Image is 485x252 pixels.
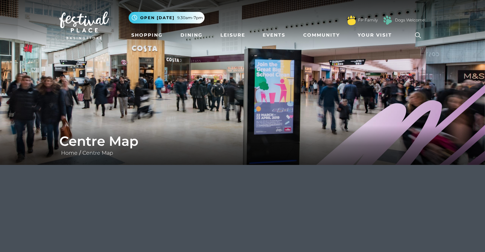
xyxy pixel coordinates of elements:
a: Dining [178,29,205,41]
img: Festival Place Logo [59,12,109,39]
a: FP Family [358,17,378,23]
a: Leisure [218,29,248,41]
a: Community [301,29,342,41]
a: Shopping [129,29,165,41]
a: Dogs Welcome! [395,17,426,23]
span: 9.30am-7pm [177,15,203,21]
a: Events [260,29,288,41]
a: Home [59,150,79,156]
div: / [54,133,431,157]
span: Your Visit [358,32,392,39]
h1: Centre Map [59,133,426,149]
span: Open [DATE] [140,15,175,21]
button: Open [DATE] 9.30am-7pm [129,12,205,23]
a: Your Visit [355,29,398,41]
a: Centre Map [81,150,115,156]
